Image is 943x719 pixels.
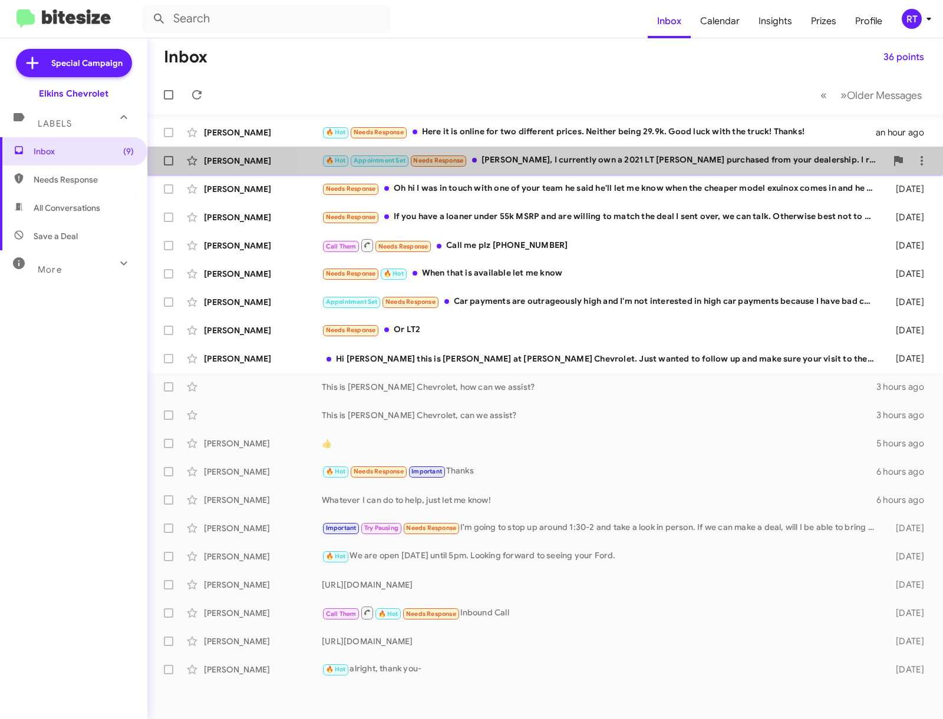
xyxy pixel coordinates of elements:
[840,88,847,102] span: »
[691,4,749,38] a: Calendar
[322,295,880,309] div: Car payments are outrageously high and I'm not interested in high car payments because I have bad...
[880,240,934,251] div: [DATE]
[880,268,934,280] div: [DATE]
[322,409,876,421] div: This is [PERSON_NAME] Chevrolet, can we assist?
[880,324,934,336] div: [DATE]
[880,635,934,647] div: [DATE]
[749,4,802,38] a: Insights
[204,155,322,167] div: [PERSON_NAME]
[874,47,934,68] button: 36 points
[406,610,456,618] span: Needs Response
[814,83,929,107] nav: Page navigation example
[378,243,428,250] span: Needs Response
[354,468,404,475] span: Needs Response
[39,88,108,100] div: Elkins Chevrolet
[322,465,876,478] div: Thanks
[354,128,404,136] span: Needs Response
[326,128,346,136] span: 🔥 Hot
[880,296,934,308] div: [DATE]
[322,267,880,280] div: When that is available let me know
[123,145,134,157] span: (9)
[322,635,880,647] div: [URL][DOMAIN_NAME]
[326,524,357,532] span: Important
[892,9,930,29] button: RT
[326,213,376,221] span: Needs Response
[164,48,207,67] h1: Inbox
[322,438,876,449] div: 👍
[880,607,934,619] div: [DATE]
[326,665,346,673] span: 🔥 Hot
[876,466,934,478] div: 6 hours ago
[322,182,880,196] div: Oh hi I was in touch with one of your team he said he'll let me know when the cheaper model exuin...
[883,47,924,68] span: 36 points
[204,635,322,647] div: [PERSON_NAME]
[322,238,880,253] div: Call me plz [PHONE_NUMBER]
[833,83,929,107] button: Next
[406,524,456,532] span: Needs Response
[322,125,876,139] div: Here it is online for two different prices. Neither being 29.9k. Good luck with the truck! Thanks!
[204,438,322,449] div: [PERSON_NAME]
[322,323,880,337] div: Or LT2
[384,270,404,277] span: 🔥 Hot
[326,552,346,560] span: 🔥 Hot
[880,551,934,562] div: [DATE]
[880,522,934,534] div: [DATE]
[38,264,62,275] span: More
[51,57,123,69] span: Special Campaign
[813,83,834,107] button: Previous
[204,127,322,138] div: [PERSON_NAME]
[802,4,846,38] a: Prizes
[880,183,934,195] div: [DATE]
[413,157,463,164] span: Needs Response
[354,157,405,164] span: Appointment Set
[411,468,442,475] span: Important
[204,296,322,308] div: [PERSON_NAME]
[34,174,134,185] span: Needs Response
[326,610,357,618] span: Call Them
[322,381,876,393] div: This is [PERSON_NAME] Chevrolet, how can we assist?
[322,521,880,535] div: I'm going to stop up around 1:30-2 and take a look in person. If we can make a deal, will I be ab...
[204,240,322,251] div: [PERSON_NAME]
[322,353,880,365] div: Hi [PERSON_NAME] this is [PERSON_NAME] at [PERSON_NAME] Chevrolet. Just wanted to follow up and m...
[322,579,880,591] div: [URL][DOMAIN_NAME]
[326,243,357,250] span: Call Them
[34,230,78,242] span: Save a Deal
[204,551,322,562] div: [PERSON_NAME]
[880,579,934,591] div: [DATE]
[847,89,922,102] span: Older Messages
[364,524,398,532] span: Try Pausing
[322,549,880,563] div: We are open [DATE] until 5pm. Looking forward to seeing your Ford.
[16,49,132,77] a: Special Campaign
[204,183,322,195] div: [PERSON_NAME]
[820,88,827,102] span: «
[880,211,934,223] div: [DATE]
[204,324,322,336] div: [PERSON_NAME]
[322,154,886,167] div: [PERSON_NAME], I currently own a 2021 LT [PERSON_NAME] purchased from your dealership. I recently...
[34,202,100,214] span: All Conversations
[204,664,322,675] div: [PERSON_NAME]
[326,185,376,193] span: Needs Response
[876,409,934,421] div: 3 hours ago
[648,4,691,38] a: Inbox
[326,270,376,277] span: Needs Response
[204,353,322,365] div: [PERSON_NAME]
[204,211,322,223] div: [PERSON_NAME]
[326,298,378,306] span: Appointment Set
[322,662,880,676] div: alright, thank you-
[322,210,880,224] div: If you have a loaner under 55k MSRP and are willing to match the deal I sent over, we can talk. O...
[322,605,880,620] div: Inbound Call
[902,9,922,29] div: RT
[326,468,346,475] span: 🔥 Hot
[326,326,376,334] span: Needs Response
[326,157,346,164] span: 🔥 Hot
[876,127,934,138] div: an hour ago
[846,4,892,38] span: Profile
[876,381,934,393] div: 3 hours ago
[876,438,934,449] div: 5 hours ago
[38,118,72,129] span: Labels
[385,298,436,306] span: Needs Response
[876,494,934,506] div: 6 hours ago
